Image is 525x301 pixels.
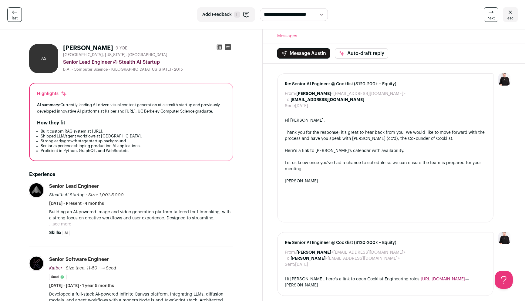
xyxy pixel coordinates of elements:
[49,266,62,270] span: Kaiber
[234,12,240,18] span: F
[29,171,233,178] h2: Experience
[63,266,97,270] span: · Size then: 11-50
[296,249,406,255] dd: <[EMAIL_ADDRESS][DOMAIN_NAME]>
[49,230,61,236] span: Skills:
[49,256,109,263] div: Senior Software Engineer
[49,183,99,190] div: Senior Lead Engineer
[285,117,486,123] div: Hi [PERSON_NAME],
[41,129,225,134] li: Built custom RAG system at [URL].
[63,44,113,52] h1: [PERSON_NAME]
[86,193,124,197] span: · Size: 1,001-5,000
[49,201,104,207] span: [DATE] - Present · 4 months
[296,92,331,96] b: [PERSON_NAME]
[37,91,67,97] div: Highlights
[202,12,232,18] span: Add Feedback
[285,97,291,103] dt: To:
[291,98,364,102] b: [EMAIL_ADDRESS][DOMAIN_NAME]
[421,277,465,281] a: [URL][DOMAIN_NAME]
[487,16,495,21] span: next
[99,265,100,271] span: ·
[285,149,404,153] a: Here's a link to [PERSON_NAME]'s calendar with availability.
[49,221,71,227] button: ...see more
[296,91,406,97] dd: <[EMAIL_ADDRESS][DOMAIN_NAME]>
[285,255,291,262] dt: To:
[503,7,518,22] a: esc
[285,276,486,288] div: Hi [PERSON_NAME], here's a link to open Cooklist Engineering roles: — [PERSON_NAME]
[49,274,67,280] li: Seed
[277,29,297,43] button: Messages
[295,262,308,268] dd: [DATE]
[29,183,43,197] img: 1093f7d8a10d9f2215cf8eb07940b2d83226729146a5f3e4357add30bbe542bf.jpg
[197,7,255,22] button: Add Feedback F
[41,134,225,139] li: Shipped LLM/agent workflows at [GEOGRAPHIC_DATA].
[285,240,486,246] span: Re: Senior AI Engineer @ Cooklist ($120-200k + Equity)
[507,16,513,21] span: esc
[49,209,233,221] p: Building an AI-powered image and video generation platform tailored for filmmaking, with a strong...
[116,45,127,51] div: 9 YOE
[291,256,325,261] b: [PERSON_NAME]
[291,255,400,262] dd: <[EMAIL_ADDRESS][DOMAIN_NAME]>
[49,283,114,289] span: [DATE] - [DATE] · 1 year 5 months
[296,250,331,255] b: [PERSON_NAME]
[49,193,85,197] span: Stealth AI Startup
[37,119,65,127] h2: How they fit
[285,91,296,97] dt: From:
[63,67,233,72] div: B.A. - Computer Science - [GEOGRAPHIC_DATA][US_STATE] - 2015
[63,59,233,66] div: Senior Lead Engineer @ Stealth AI Startup
[498,73,510,86] img: 9240684-medium_jpg
[285,103,295,109] dt: Sent:
[29,256,43,270] img: 53ccad4aa963a0b1a2fcef89809ac52a7202bea4e8dc0f81de2dcddb6e8c5e66.jpg
[285,81,486,87] span: Re: Senior AI Engineer @ Cooklist ($120-200k + Equity)
[285,249,296,255] dt: From:
[7,7,22,22] a: last
[295,103,308,109] dd: [DATE]
[285,130,486,142] div: Thank you for the response; it’s great to hear back from you! We would like to move forward with ...
[495,271,513,289] iframe: Help Scout Beacon - Open
[62,230,70,236] li: AI
[484,7,498,22] a: next
[37,102,225,114] div: Currently leading AI-driven visual content generation at a stealth startup and previously develop...
[37,103,60,107] span: AI summary:
[41,144,225,148] li: Senior experience shipping production AI applications.
[285,178,486,184] div: [PERSON_NAME]
[12,16,18,21] span: last
[41,148,225,153] li: Proficient in Python, GraphQL, and WebSockets.
[285,160,486,172] div: Let us know once you've had a chance to schedule so we can ensure the team is prepared for your m...
[277,48,330,59] button: Message Austin
[335,48,388,59] button: Auto-draft reply
[285,262,295,268] dt: Sent:
[29,44,58,73] div: AS
[63,52,167,57] span: [GEOGRAPHIC_DATA], [US_STATE], [GEOGRAPHIC_DATA]
[498,232,510,244] img: 9240684-medium_jpg
[101,266,116,270] span: → Seed
[41,139,225,144] li: Strong early/growth stage startup background.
